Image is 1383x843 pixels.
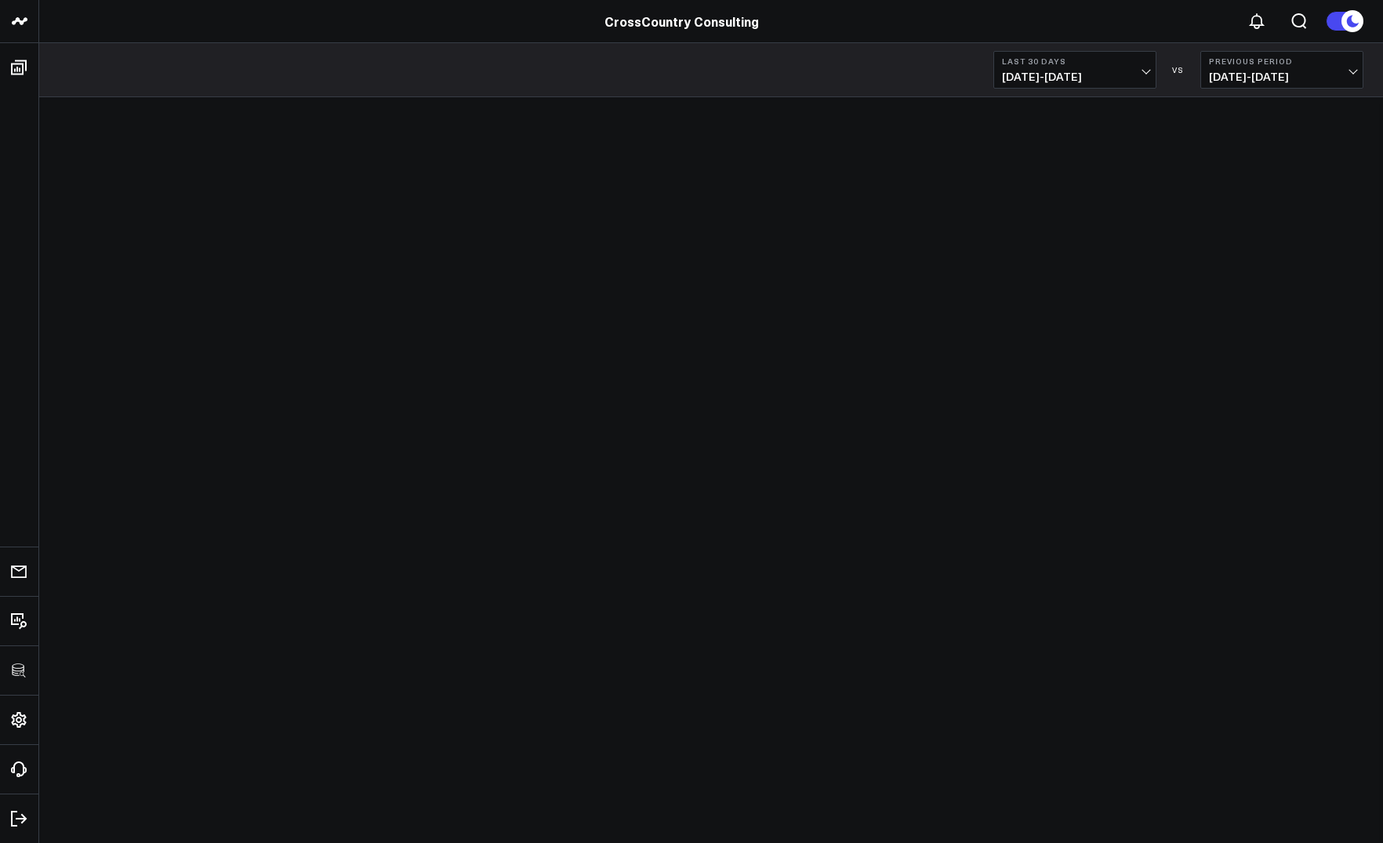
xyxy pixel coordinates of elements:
div: VS [1164,65,1192,74]
span: [DATE] - [DATE] [1002,71,1148,83]
button: Last 30 Days[DATE]-[DATE] [993,51,1156,89]
b: Previous Period [1209,56,1355,66]
a: CrossCountry Consulting [604,13,759,30]
button: Previous Period[DATE]-[DATE] [1200,51,1363,89]
span: [DATE] - [DATE] [1209,71,1355,83]
b: Last 30 Days [1002,56,1148,66]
